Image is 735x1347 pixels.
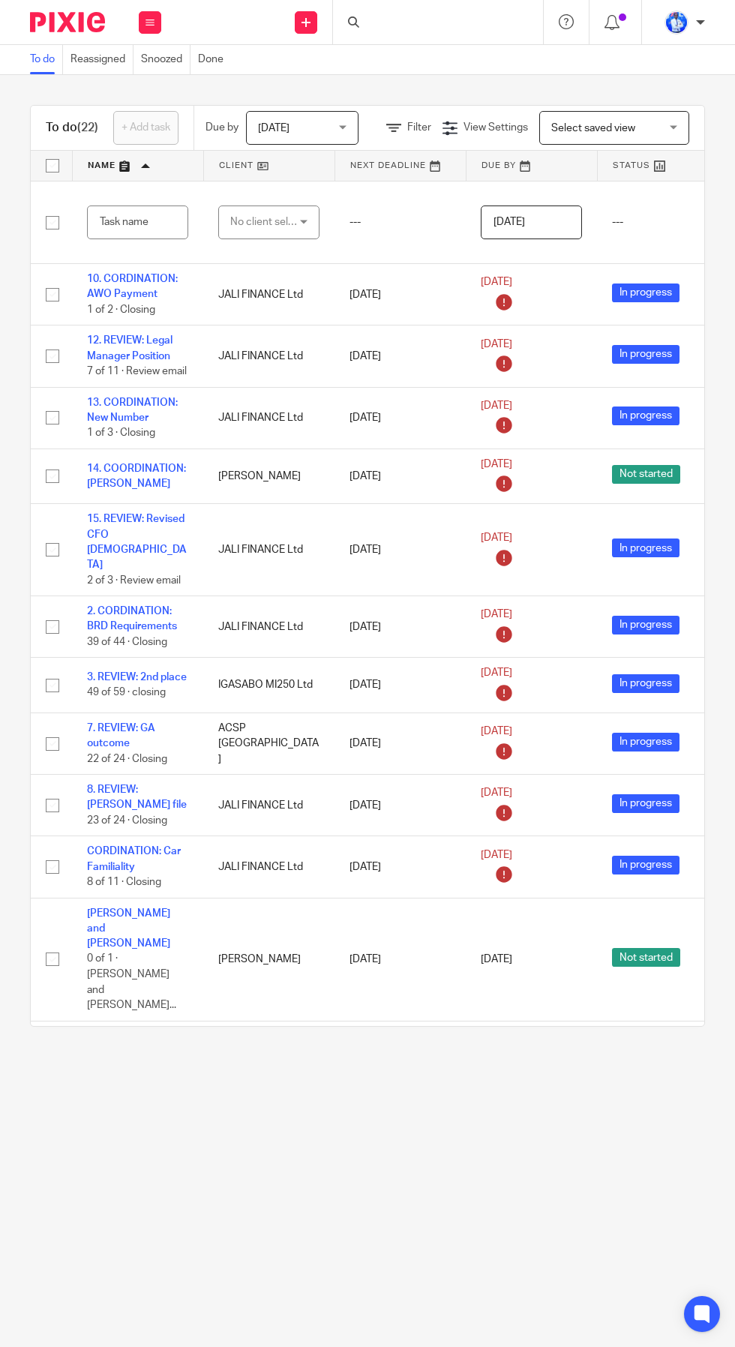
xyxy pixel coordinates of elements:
[203,264,334,325] td: JALI FINANCE Ltd
[203,658,334,713] td: IGASABO MI250 Ltd
[77,121,98,133] span: (22)
[87,274,178,299] a: 10. CORDINATION: AWO Payment
[612,345,679,364] span: In progress
[334,898,466,1021] td: [DATE]
[334,325,466,387] td: [DATE]
[612,948,680,967] span: Not started
[203,898,334,1021] td: [PERSON_NAME]
[481,850,512,860] span: [DATE]
[612,856,679,874] span: In progress
[30,45,63,74] a: To do
[87,784,187,810] a: 8. REVIEW: [PERSON_NAME] file
[87,606,177,631] a: 2. CORDINATION: BRD Requirements
[87,427,155,438] span: 1 of 3 · Closing
[141,45,190,74] a: Snoozed
[334,596,466,658] td: [DATE]
[87,637,167,647] span: 39 of 44 · Closing
[203,448,334,504] td: [PERSON_NAME]
[87,723,155,748] a: 7. REVIEW: GA outcome
[203,596,334,658] td: JALI FINANCE Ltd
[334,387,466,448] td: [DATE]
[87,877,161,887] span: 8 of 11 · Closing
[481,788,512,799] span: [DATE]
[334,712,466,774] td: [DATE]
[87,205,188,239] input: Task name
[205,120,238,135] p: Due by
[87,514,187,570] a: 15. REVIEW: Revised CFO [DEMOGRAPHIC_DATA]
[87,815,167,826] span: 23 of 24 · Closing
[551,123,635,133] span: Select saved view
[612,283,679,302] span: In progress
[612,465,680,484] span: Not started
[334,448,466,504] td: [DATE]
[46,120,98,136] h1: To do
[334,504,466,596] td: [DATE]
[87,908,170,949] a: [PERSON_NAME] and [PERSON_NAME]
[481,205,582,239] input: Pick a date
[113,111,178,145] a: + Add task
[481,954,512,964] span: [DATE]
[87,954,176,1011] span: 0 of 1 · [PERSON_NAME] and [PERSON_NAME]...
[87,304,155,315] span: 1 of 2 · Closing
[612,616,679,634] span: In progress
[70,45,133,74] a: Reassigned
[258,123,289,133] span: [DATE]
[612,406,679,425] span: In progress
[612,794,679,813] span: In progress
[87,672,187,682] a: 3. REVIEW: 2nd place
[334,1021,466,1098] td: [DATE]
[334,181,466,264] td: ---
[612,538,679,557] span: In progress
[481,668,512,679] span: [DATE]
[87,335,172,361] a: 12. REVIEW: Legal Manager Position
[203,1021,334,1098] td: JALI FINANCE Ltd
[87,397,178,423] a: 13. CORDINATION: New Number
[481,400,512,411] span: [DATE]
[481,277,512,288] span: [DATE]
[203,775,334,836] td: JALI FINANCE Ltd
[597,181,728,264] td: ---
[334,836,466,898] td: [DATE]
[30,12,105,32] img: Pixie
[334,775,466,836] td: [DATE]
[203,836,334,898] td: JALI FINANCE Ltd
[203,504,334,596] td: JALI FINANCE Ltd
[334,264,466,325] td: [DATE]
[87,688,166,698] span: 49 of 59 · closing
[481,610,512,620] span: [DATE]
[481,339,512,349] span: [DATE]
[87,846,181,871] a: CORDINATION: Car Familiality
[203,325,334,387] td: JALI FINANCE Ltd
[481,532,512,543] span: [DATE]
[87,366,187,376] span: 7 of 11 · Review email
[87,463,186,489] a: 14. COORDINATION: [PERSON_NAME]
[334,658,466,713] td: [DATE]
[612,674,679,693] span: In progress
[664,10,688,34] img: WhatsApp%20Image%202022-01-17%20at%2010.26.43%20PM.jpeg
[87,754,167,764] span: 22 of 24 · Closing
[230,206,301,238] div: No client selected
[87,575,181,586] span: 2 of 3 · Review email
[612,733,679,751] span: In progress
[198,45,231,74] a: Done
[481,726,512,736] span: [DATE]
[203,712,334,774] td: ACSP [GEOGRAPHIC_DATA]
[463,122,528,133] span: View Settings
[407,122,431,133] span: Filter
[481,459,512,469] span: [DATE]
[203,387,334,448] td: JALI FINANCE Ltd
